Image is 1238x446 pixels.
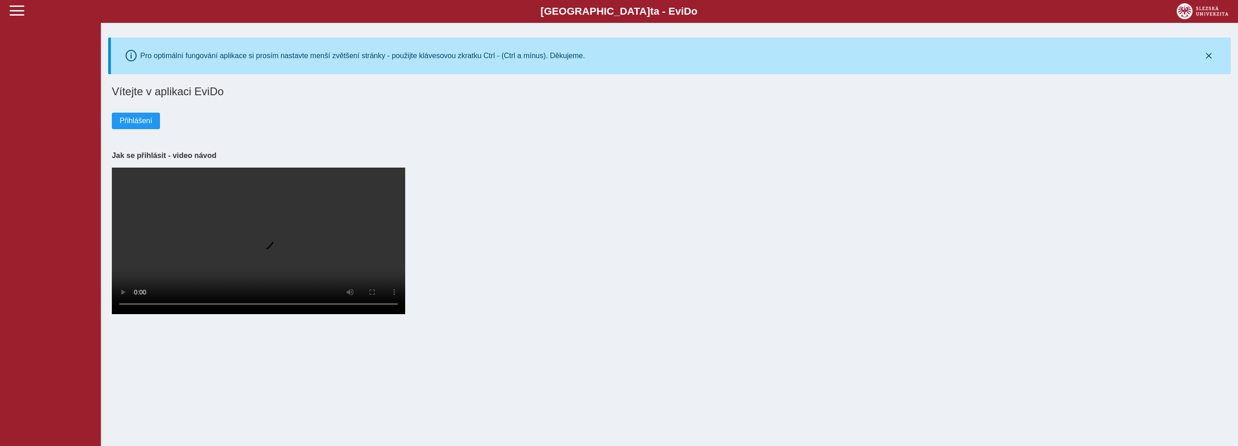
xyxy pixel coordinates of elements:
[112,168,405,314] video: Your browser does not support the video tag.
[120,117,152,125] span: Přihlášení
[28,5,1210,17] b: [GEOGRAPHIC_DATA] a - Evi
[1177,3,1228,19] img: logo_web_su.png
[684,5,691,17] span: D
[650,5,653,17] span: t
[112,85,1227,98] h1: Vítejte v aplikaci EviDo
[691,5,698,17] span: o
[112,151,1227,160] h3: Jak se přihlásit - video návod
[140,52,585,60] div: Pro optimální fungování aplikace si prosím nastavte menší zvětšení stránky - použijte klávesovou ...
[112,113,160,129] button: Přihlášení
